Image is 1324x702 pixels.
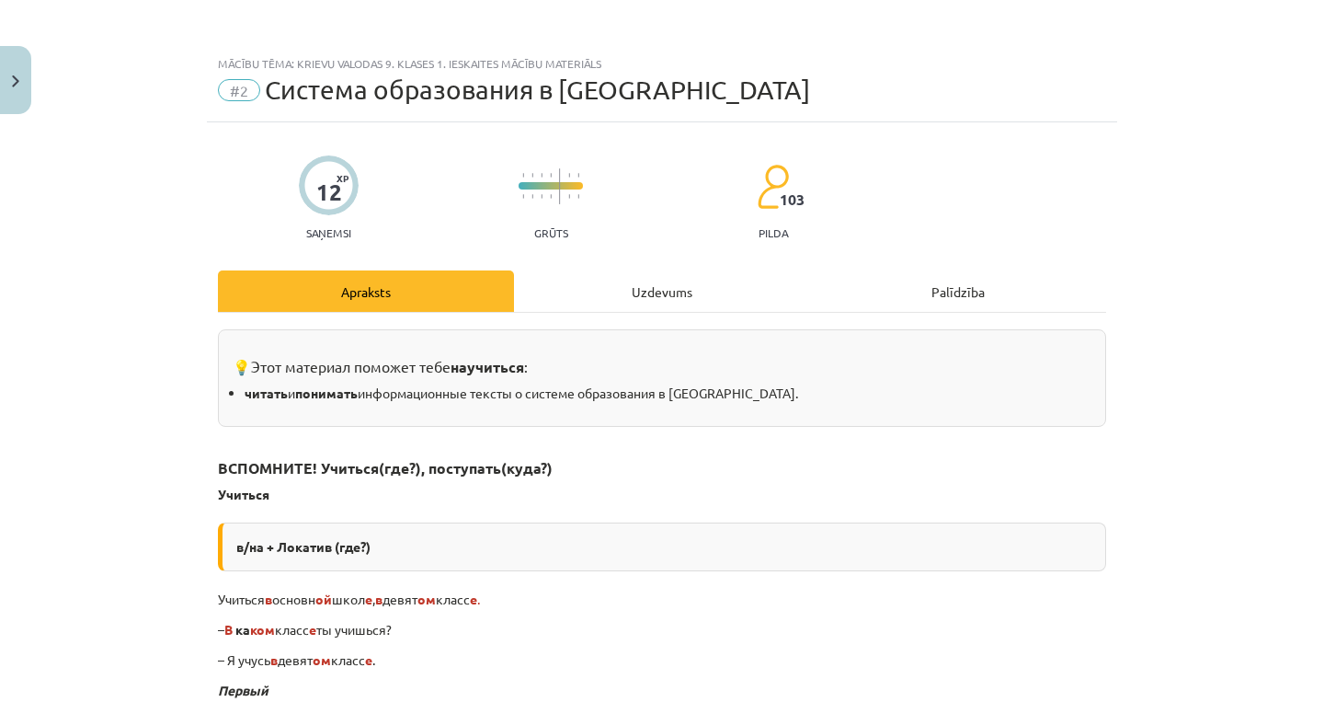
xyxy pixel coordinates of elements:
[417,591,436,607] b: ом
[233,344,1091,378] h3: 💡Этот материал поможет тебе :
[224,621,233,638] b: В
[541,194,542,199] img: icon-short-line-57e1e144782c952c97e751825c79c345078a6d821885a25fce030b3d8c18986b.svg
[522,194,524,199] img: icon-short-line-57e1e144782c952c97e751825c79c345078a6d821885a25fce030b3d8c18986b.svg
[514,270,810,312] div: Uzdevums
[550,173,552,178] img: icon-short-line-57e1e144782c952c97e751825c79c345078a6d821885a25fce030b3d8c18986b.svg
[218,682,268,698] i: Первый
[299,226,359,239] p: Saņemsi
[541,173,542,178] img: icon-short-line-57e1e144782c952c97e751825c79c345078a6d821885a25fce030b3d8c18986b.svg
[559,168,561,204] img: icon-long-line-d9ea69661e0d244f92f715978eff75569469978d946b2353a9bb055b3ed8787d.svg
[257,621,275,638] b: ом
[315,591,332,607] b: ой
[470,591,480,607] span: .
[568,194,570,199] img: icon-short-line-57e1e144782c952c97e751825c79c345078a6d821885a25fce030b3d8c18986b.svg
[218,650,1106,670] p: – Я учусь девят класс .
[531,173,533,178] img: icon-short-line-57e1e144782c952c97e751825c79c345078a6d821885a25fce030b3d8c18986b.svg
[577,173,579,178] img: icon-short-line-57e1e144782c952c97e751825c79c345078a6d821885a25fce030b3d8c18986b.svg
[265,591,272,607] b: в
[218,458,553,478] b: ВСПОМНИТЕ! Учиться(где?), поступать(куда?)
[236,538,371,555] b: в/на + Локатив (где?)
[245,385,288,401] strong: читать
[522,173,524,178] img: icon-short-line-57e1e144782c952c97e751825c79c345078a6d821885a25fce030b3d8c18986b.svg
[568,173,570,178] img: icon-short-line-57e1e144782c952c97e751825c79c345078a6d821885a25fce030b3d8c18986b.svg
[218,590,1106,609] p: Учиться основн школ , девят класс
[270,651,278,668] b: в
[550,194,552,199] img: icon-short-line-57e1e144782c952c97e751825c79c345078a6d821885a25fce030b3d8c18986b.svg
[12,75,19,87] img: icon-close-lesson-0947bae3869378f0d4975bcd49f059093ad1ed9edebbc8119c70593378902aed.svg
[810,270,1106,312] div: Palīdzība
[365,591,372,607] b: е
[365,651,372,668] b: е
[295,385,358,401] strong: понимать
[780,191,805,208] span: 103
[375,591,382,607] b: в
[531,194,533,199] img: icon-short-line-57e1e144782c952c97e751825c79c345078a6d821885a25fce030b3d8c18986b.svg
[218,57,1106,70] div: Mācību tēma: Krievu valodas 9. klases 1. ieskaites mācību materiāls
[577,194,579,199] img: icon-short-line-57e1e144782c952c97e751825c79c345078a6d821885a25fce030b3d8c18986b.svg
[245,384,1091,403] li: и информационные тексты о системе образования в [GEOGRAPHIC_DATA].
[759,226,788,239] p: pilda
[313,651,331,668] b: ом
[235,621,250,638] span: ка
[218,486,269,502] b: Учиться
[470,591,477,607] b: е
[218,270,514,312] div: Apraksts
[309,621,316,638] b: е
[757,164,789,210] img: students-c634bb4e5e11cddfef0936a35e636f08e4e9abd3cc4e673bd6f9a4125e45ecb1.svg
[218,79,260,101] span: #2
[218,620,1106,639] p: – класс ты учишься?
[451,357,524,376] b: научиться
[316,179,342,205] div: 12
[534,226,568,239] p: Grūts
[265,75,810,105] span: Система образования в [GEOGRAPHIC_DATA]
[250,621,257,638] span: к
[337,173,348,183] span: XP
